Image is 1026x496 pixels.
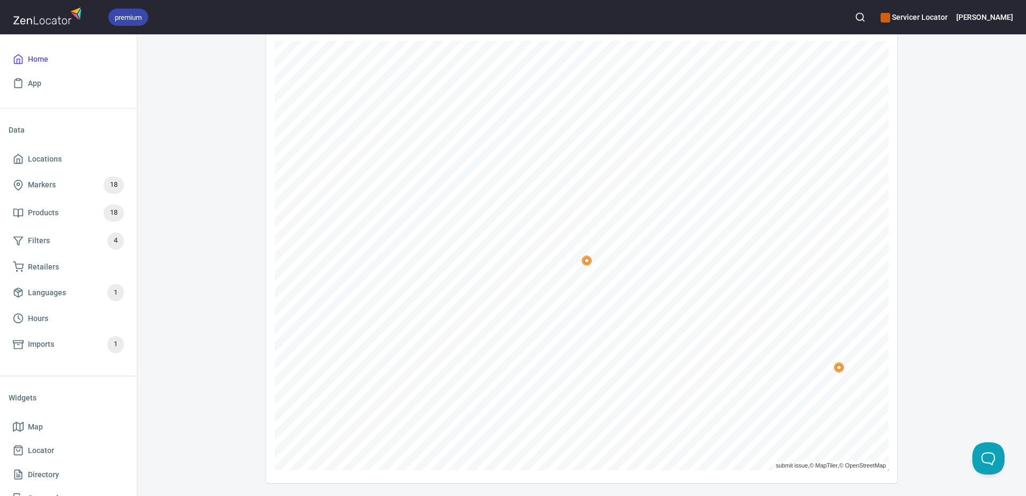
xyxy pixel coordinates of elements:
a: Map [9,415,128,439]
span: Locations [28,152,62,166]
li: Widgets [9,385,128,411]
a: Directory [9,463,128,487]
span: Home [28,53,48,66]
a: Products18 [9,199,128,227]
button: color-CE600E [881,13,890,23]
a: © MapTiler [809,460,837,471]
div: premium [108,9,148,26]
h6: Servicer Locator [881,11,947,23]
a: © OpenStreetMap [839,460,886,471]
span: Languages [28,286,66,300]
span: Imports [28,338,54,351]
button: [PERSON_NAME] [956,5,1013,29]
span: 4 [107,235,124,247]
span: Map [28,420,43,434]
a: Markers18 [9,171,128,199]
a: Locator [9,439,128,463]
span: Retailers [28,260,59,274]
a: Retailers [9,255,128,279]
a: Imports1 [9,331,128,359]
span: 18 [104,179,124,191]
span: 1 [107,287,124,299]
span: Locator [28,444,54,457]
span: premium [108,12,148,23]
span: Filters [28,234,50,247]
a: Filters4 [9,227,128,255]
iframe: Help Scout Beacon - Open [972,442,1005,475]
a: App [9,71,128,96]
canvas: Map [275,41,889,470]
span: Directory [28,468,59,482]
a: Languages1 [9,279,128,307]
div: , , [773,461,889,470]
img: zenlocator [13,4,85,27]
a: Home [9,47,128,71]
span: Products [28,206,58,220]
li: Data [9,117,128,143]
span: App [28,77,41,90]
a: Locations [9,147,128,171]
span: 18 [104,207,124,219]
span: 1 [107,338,124,351]
a: submit issue [776,460,808,471]
span: Hours [28,312,48,325]
span: Markers [28,178,56,192]
h6: [PERSON_NAME] [956,11,1013,23]
a: Hours [9,307,128,331]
